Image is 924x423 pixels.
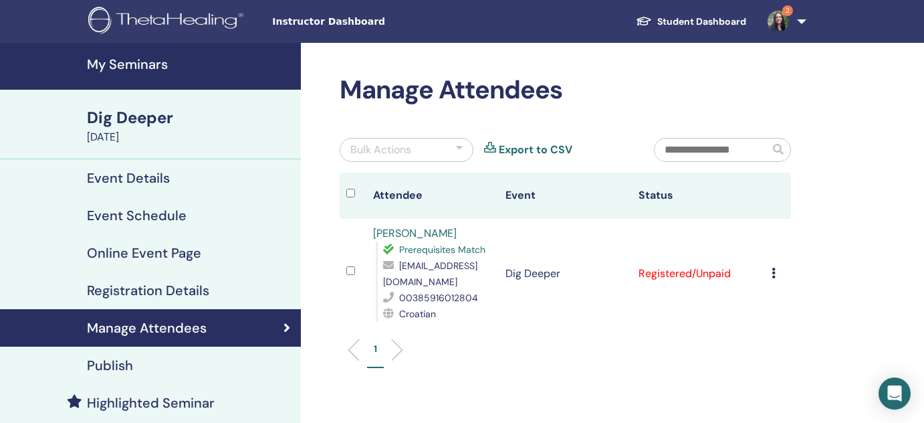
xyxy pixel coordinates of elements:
p: 1 [374,342,377,356]
div: Dig Deeper [87,106,293,129]
span: Croatian [399,308,436,320]
div: Open Intercom Messenger [879,377,911,410]
img: default.jpg [768,11,789,32]
a: Dig Deeper[DATE] [79,106,301,145]
h4: Online Event Page [87,245,201,261]
span: [EMAIL_ADDRESS][DOMAIN_NAME] [383,260,477,288]
a: [PERSON_NAME] [373,226,457,240]
span: 00385916012804 [399,292,478,304]
h4: Event Schedule [87,207,187,224]
a: Student Dashboard [625,9,757,34]
div: Bulk Actions [350,142,411,158]
h4: Registration Details [87,282,209,299]
h4: Publish [87,357,133,373]
th: Status [632,173,765,219]
th: Event [499,173,632,219]
span: Prerequisites Match [399,244,485,256]
h2: Manage Attendees [340,75,791,106]
span: 2 [782,5,793,16]
img: logo.png [88,7,248,37]
h4: Event Details [87,170,170,186]
a: Export to CSV [499,142,572,158]
td: Dig Deeper [499,219,632,329]
div: [DATE] [87,129,293,145]
th: Attendee [366,173,499,219]
img: graduation-cap-white.svg [636,15,652,27]
h4: Manage Attendees [87,320,207,336]
h4: Highlighted Seminar [87,395,215,411]
h4: My Seminars [87,56,293,72]
span: Instructor Dashboard [272,15,473,29]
